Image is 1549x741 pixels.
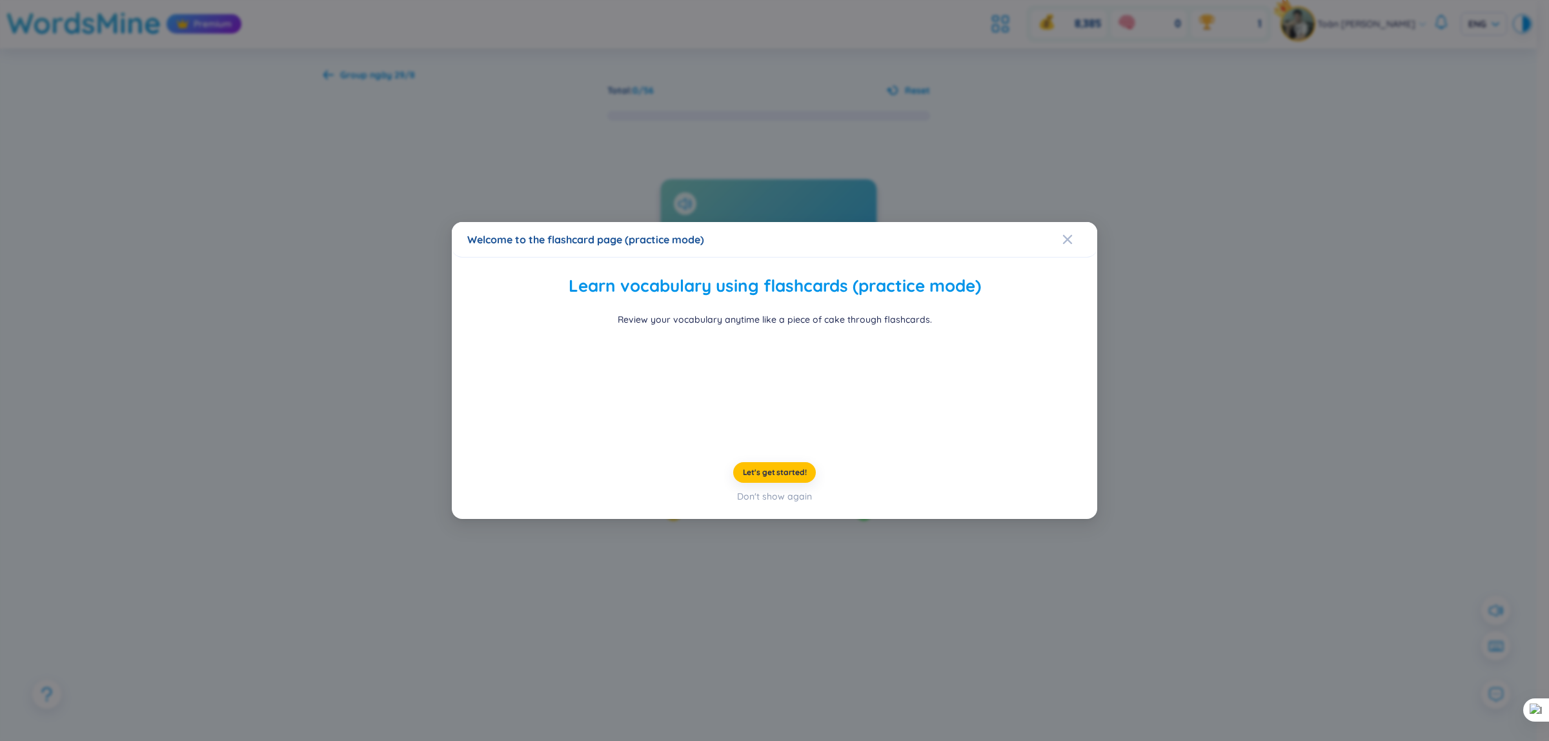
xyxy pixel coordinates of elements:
[743,467,807,478] span: Let's get started!
[467,273,1082,299] h2: Learn vocabulary using flashcards (practice mode)
[733,462,816,483] button: Let's get started!
[1062,222,1097,257] button: Close
[737,489,812,503] div: Don't show again
[618,312,932,327] div: Review your vocabulary anytime like a piece of cake through flashcards.
[467,232,1082,247] div: Welcome to the flashcard page (practice mode)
